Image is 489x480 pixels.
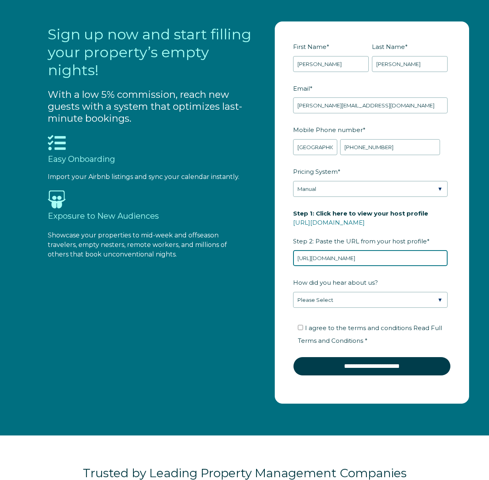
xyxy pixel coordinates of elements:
[293,207,428,247] span: Step 2: Paste the URL from your host profile
[48,25,251,79] span: Sign up now and start filling your property’s empty nights!
[293,82,310,95] span: Email
[293,250,448,266] input: airbnb.com/users/show/12345
[293,41,327,53] span: First Name
[293,276,378,289] span: How did you hear about us?
[293,219,365,226] a: [URL][DOMAIN_NAME]
[293,124,363,136] span: Mobile Phone number
[293,207,428,220] span: Step 1: Click here to view your host profile
[48,154,115,164] span: Easy Onboarding
[293,165,338,178] span: Pricing System
[48,89,242,124] span: With a low 5% commission, reach new guests with a system that optimizes last-minute bookings.
[372,41,405,53] span: Last Name
[48,211,159,221] span: Exposure to New Audiences
[298,325,303,330] input: I agree to the terms and conditions Read Full Terms and Conditions *
[298,324,442,344] span: I agree to the terms and conditions
[48,173,239,181] span: Import your Airbnb listings and sync your calendar instantly.
[48,231,227,258] span: Showcase your properties to mid-week and offseason travelers, empty nesters, remote workers, and ...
